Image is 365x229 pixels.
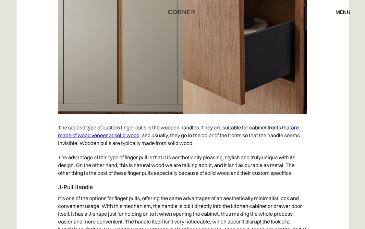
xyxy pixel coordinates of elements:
p: The advantage of this type of finger pull is that it is aesthetically pleasing, stylish and truly... [58,150,307,180]
p: The second type of custom finger pulls is the wooden handles. They are suitable for cabinet front... [58,120,307,150]
h4: J-Pull Handle [58,183,307,191]
div: menu [329,6,350,18]
a: home [165,8,200,16]
div: menu [335,9,350,15]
